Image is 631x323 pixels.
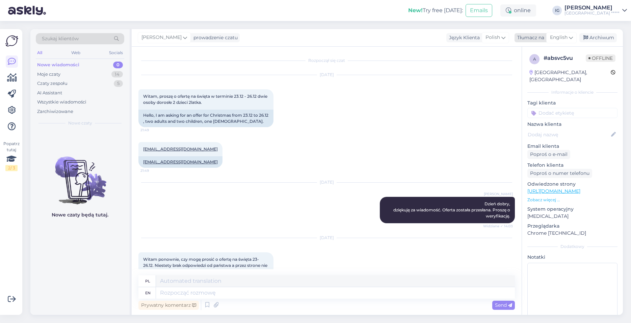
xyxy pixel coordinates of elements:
[527,108,617,118] input: Dodać etykietę
[42,35,79,42] span: Szukaj klientów
[564,5,620,10] div: [PERSON_NAME]
[552,6,562,15] div: IG
[527,213,617,220] p: [MEDICAL_DATA]
[466,4,492,17] button: Emails
[586,54,615,62] span: Offline
[579,33,617,42] div: Archiwum
[527,150,570,159] div: Poproś o e-mail
[140,128,166,133] span: 21:49
[483,224,513,229] span: Widziane ✓ 14:03
[37,90,62,96] div: AI Assistant
[527,230,617,237] p: Chrome [TECHNICAL_ID]
[191,34,238,41] div: prowadzenie czatu
[114,80,123,87] div: 5
[485,34,500,41] span: Polish
[527,89,617,95] div: Informacje o kliencie
[527,206,617,213] p: System operacyjny
[528,131,610,138] input: Dodaj nazwę
[70,48,82,57] div: Web
[37,62,79,68] div: Nowe wiadomości
[37,99,86,106] div: Wszystkie wiadomości
[527,223,617,230] p: Przeglądarka
[500,4,536,17] div: online
[111,71,123,78] div: 14
[37,108,73,115] div: Zarchiwizowane
[37,80,68,87] div: Czaty zespołu
[113,62,123,68] div: 0
[550,34,568,41] span: English
[145,275,150,287] div: pl
[143,257,268,274] span: Witam ponownie, czy mogę prosić o ofertę na święta 23-26.12. Niestety brak odpowiedzi od państwa ...
[37,71,60,78] div: Moje czaty
[527,188,580,194] a: [URL][DOMAIN_NAME]
[527,197,617,203] p: Zobacz więcej ...
[408,6,463,15] div: Try free [DATE]:
[393,201,511,218] span: Dzień dobry, dziękuję za wiadomość. Oferta została przesłana. Proszę o weryfikację.
[527,162,617,169] p: Telefon klienta
[30,144,130,205] img: No chats
[544,54,586,62] div: # absvc5vu
[68,120,92,126] span: Nowe czaty
[143,94,268,105] span: Witam, proszę o ofertę na święta w terminie 23.12 - 26.12 dwie osoby dorosłe 2 dzieci 2latka.
[5,34,18,47] img: Askly Logo
[527,181,617,188] p: Odwiedzone strony
[138,301,199,310] div: Prywatny komentarz
[529,69,611,83] div: [GEOGRAPHIC_DATA], [GEOGRAPHIC_DATA]
[140,168,166,173] span: 21:49
[408,7,423,14] b: New!
[52,211,108,218] p: Nowe czaty będą tutaj.
[5,141,18,171] div: Popatrz tutaj
[515,34,544,41] div: Tłumacz na
[527,169,592,178] div: Poproś o numer telefonu
[495,302,512,308] span: Send
[527,254,617,261] p: Notatki
[527,99,617,107] p: Tagi klienta
[138,110,273,127] div: Hello, I am asking for an offer for Christmas from 23.12 to 26.12 , two adults and two children, ...
[446,34,480,41] div: Język Klienta
[36,48,44,57] div: All
[138,235,515,241] div: [DATE]
[484,191,513,197] span: [PERSON_NAME]
[138,72,515,78] div: [DATE]
[527,121,617,128] p: Nazwa klienta
[527,244,617,250] div: Dodatkowy
[564,5,627,16] a: [PERSON_NAME][GEOGRAPHIC_DATA] *****
[141,34,182,41] span: [PERSON_NAME]
[5,165,18,171] div: 2 / 3
[143,159,218,164] a: [EMAIL_ADDRESS][DOMAIN_NAME]
[138,179,515,185] div: [DATE]
[145,287,151,299] div: en
[143,146,218,152] a: [EMAIL_ADDRESS][DOMAIN_NAME]
[138,57,515,64] div: Rozpoczął się czat
[527,143,617,150] p: Email klienta
[533,56,536,62] span: a
[108,48,124,57] div: Socials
